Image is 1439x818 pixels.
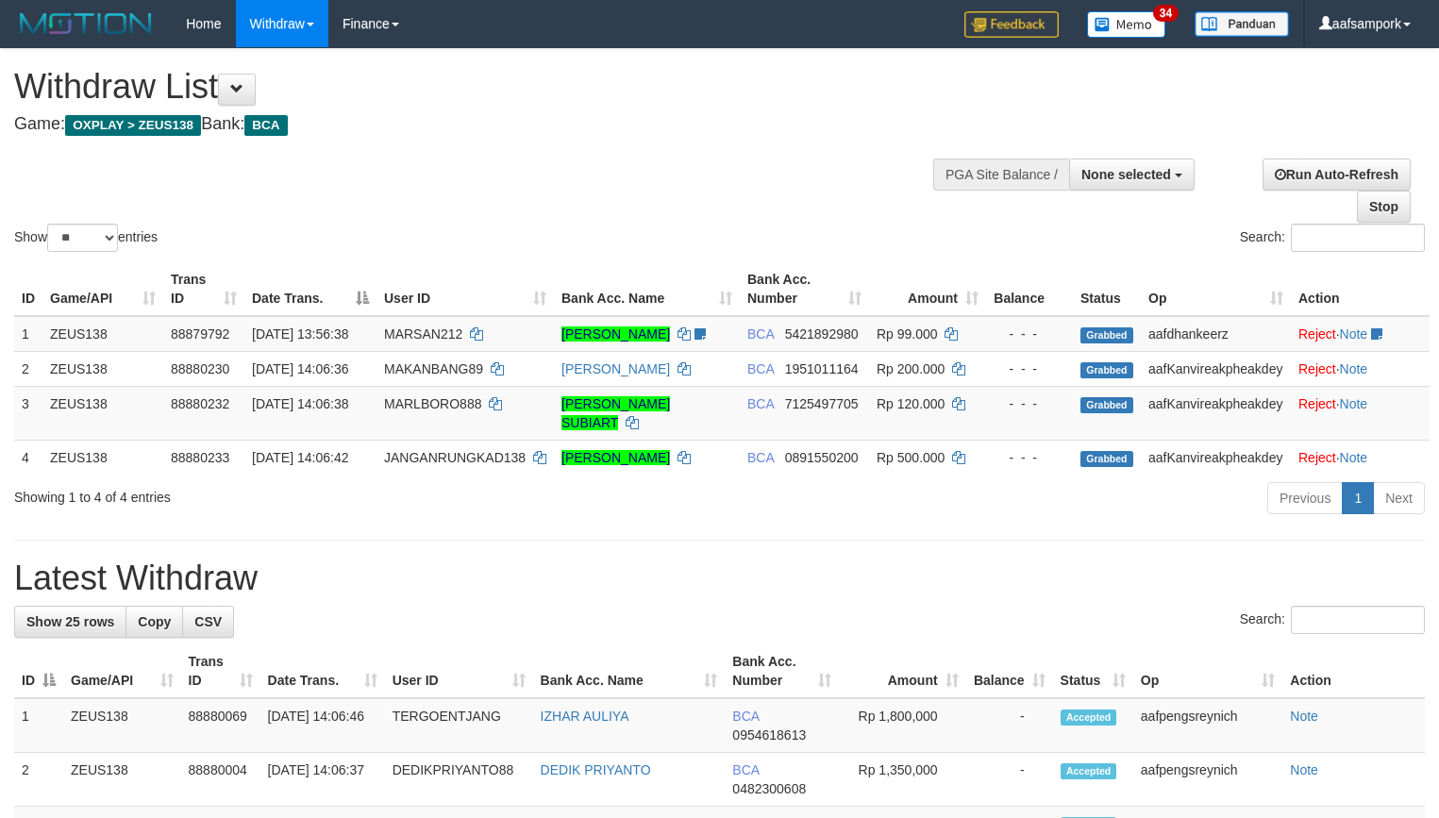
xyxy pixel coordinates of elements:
span: 88880233 [171,450,229,465]
span: BCA [732,762,759,777]
th: Balance: activate to sort column ascending [966,644,1053,698]
span: Copy 7125497705 to clipboard [785,396,859,411]
td: 1 [14,698,63,753]
td: ZEUS138 [42,386,163,440]
img: Feedback.jpg [964,11,1059,38]
span: Copy 5421892980 to clipboard [785,326,859,342]
div: - - - [994,359,1065,378]
td: aafKanvireakpheakdey [1141,351,1291,386]
td: - [966,698,1053,753]
span: Copy [138,614,171,629]
span: Grabbed [1080,451,1133,467]
h1: Latest Withdraw [14,559,1425,597]
a: Next [1373,482,1425,514]
div: PGA Site Balance / [933,159,1069,191]
img: Button%20Memo.svg [1087,11,1166,38]
span: 88880232 [171,396,229,411]
span: Rp 99.000 [877,326,938,342]
td: ZEUS138 [63,753,181,807]
a: Note [1340,361,1368,376]
span: Accepted [1061,763,1117,779]
span: 88879792 [171,326,229,342]
span: [DATE] 13:56:38 [252,326,348,342]
td: TERGOENTJANG [385,698,533,753]
th: Trans ID: activate to sort column ascending [163,262,244,316]
a: Reject [1298,396,1336,411]
span: [DATE] 14:06:36 [252,361,348,376]
span: MAKANBANG89 [384,361,483,376]
a: Reject [1298,450,1336,465]
span: BCA [747,450,774,465]
a: [PERSON_NAME] SUBIART [561,396,670,430]
span: Grabbed [1080,397,1133,413]
input: Search: [1291,606,1425,634]
div: - - - [994,325,1065,343]
th: Status: activate to sort column ascending [1053,644,1133,698]
span: Rp 120.000 [877,396,945,411]
button: None selected [1069,159,1195,191]
a: Copy [125,606,183,638]
a: Show 25 rows [14,606,126,638]
span: Copy 0891550200 to clipboard [785,450,859,465]
div: - - - [994,448,1065,467]
span: 34 [1153,5,1179,22]
span: BCA [747,361,774,376]
th: Game/API: activate to sort column ascending [42,262,163,316]
th: Op: activate to sort column ascending [1141,262,1291,316]
span: OXPLAY > ZEUS138 [65,115,201,136]
td: [DATE] 14:06:37 [260,753,385,807]
span: Rp 500.000 [877,450,945,465]
td: 2 [14,753,63,807]
td: aafpengsreynich [1133,753,1282,807]
th: Bank Acc. Name: activate to sort column ascending [554,262,740,316]
td: · [1291,316,1430,352]
input: Search: [1291,224,1425,252]
th: Op: activate to sort column ascending [1133,644,1282,698]
td: · [1291,386,1430,440]
a: Note [1340,326,1368,342]
a: Note [1340,396,1368,411]
div: - - - [994,394,1065,413]
td: Rp 1,350,000 [839,753,966,807]
a: DEDIK PRIYANTO [541,762,651,777]
span: BCA [732,709,759,724]
td: 88880004 [181,753,260,807]
span: Rp 200.000 [877,361,945,376]
th: Amount: activate to sort column ascending [869,262,986,316]
td: - [966,753,1053,807]
td: ZEUS138 [42,440,163,475]
a: Reject [1298,326,1336,342]
td: aafKanvireakpheakdey [1141,440,1291,475]
th: Trans ID: activate to sort column ascending [181,644,260,698]
th: ID: activate to sort column descending [14,644,63,698]
th: Status [1073,262,1141,316]
label: Search: [1240,224,1425,252]
a: Note [1290,709,1318,724]
td: · [1291,440,1430,475]
a: Run Auto-Refresh [1263,159,1411,191]
div: Showing 1 to 4 of 4 entries [14,480,585,507]
a: CSV [182,606,234,638]
span: Copy 0954618613 to clipboard [732,727,806,743]
th: User ID: activate to sort column ascending [376,262,554,316]
td: ZEUS138 [63,698,181,753]
th: Bank Acc. Number: activate to sort column ascending [725,644,839,698]
th: Action [1282,644,1425,698]
span: [DATE] 14:06:38 [252,396,348,411]
th: Date Trans.: activate to sort column ascending [260,644,385,698]
a: [PERSON_NAME] [561,361,670,376]
img: panduan.png [1195,11,1289,37]
a: IZHAR AULIYA [541,709,629,724]
span: MARLBORO888 [384,396,481,411]
a: 1 [1342,482,1374,514]
th: Action [1291,262,1430,316]
a: Note [1290,762,1318,777]
th: Game/API: activate to sort column ascending [63,644,181,698]
span: Grabbed [1080,362,1133,378]
select: Showentries [47,224,118,252]
span: 88880230 [171,361,229,376]
td: 2 [14,351,42,386]
span: Copy 1951011164 to clipboard [785,361,859,376]
a: Previous [1267,482,1343,514]
th: Balance [986,262,1073,316]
